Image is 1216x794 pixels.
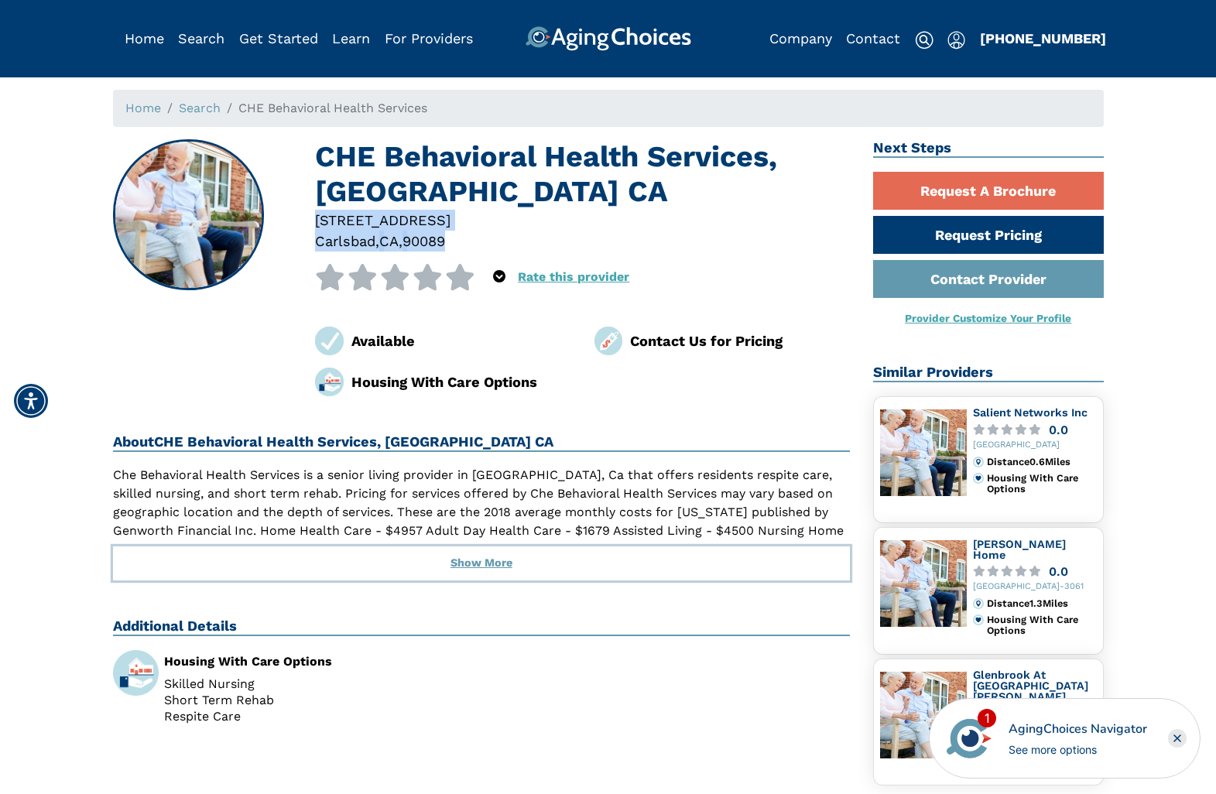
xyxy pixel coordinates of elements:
[873,139,1104,158] h2: Next Steps
[873,364,1104,382] h2: Similar Providers
[518,269,629,284] a: Rate this provider
[769,30,832,46] a: Company
[315,233,375,249] span: Carlsbad
[973,614,984,625] img: primary.svg
[1049,566,1068,577] div: 0.0
[239,30,318,46] a: Get Started
[14,384,48,418] div: Accessibility Menu
[164,655,470,668] div: Housing With Care Options
[1009,720,1147,738] div: AgingChoices Navigator
[978,709,996,727] div: 1
[179,101,221,115] a: Search
[915,31,933,50] img: search-icon.svg
[493,264,505,290] div: Popover trigger
[315,210,850,231] div: [STREET_ADDRESS]
[980,30,1106,46] a: [PHONE_NUMBER]
[164,694,470,707] li: Short Term Rehab
[973,566,1097,577] a: 0.0
[238,101,427,115] span: CHE Behavioral Health Services
[113,90,1104,127] nav: breadcrumb
[351,330,571,351] div: Available
[1049,424,1068,436] div: 0.0
[987,457,1096,467] div: Distance 0.6 Miles
[164,710,470,723] li: Respite Care
[987,614,1096,637] div: Housing With Care Options
[385,30,473,46] a: For Providers
[332,30,370,46] a: Learn
[943,712,995,765] img: avatar
[873,216,1104,254] a: Request Pricing
[178,26,224,51] div: Popover trigger
[973,406,1088,419] a: Salient Networks Inc
[1168,729,1187,748] div: Close
[402,231,445,252] div: 90089
[973,473,984,484] img: primary.svg
[973,582,1097,592] div: [GEOGRAPHIC_DATA]-3061
[973,669,1088,702] a: Glenbrook At [GEOGRAPHIC_DATA][PERSON_NAME]
[987,473,1096,495] div: Housing With Care Options
[399,233,402,249] span: ,
[947,26,965,51] div: Popover trigger
[987,598,1096,609] div: Distance 1.3 Miles
[351,371,571,392] div: Housing With Care Options
[375,233,379,249] span: ,
[113,618,851,636] h2: Additional Details
[947,31,965,50] img: user-icon.svg
[178,30,224,46] a: Search
[973,538,1066,561] a: [PERSON_NAME] Home
[905,312,1071,324] a: Provider Customize Your Profile
[1009,741,1147,758] div: See more options
[113,433,851,452] h2: About CHE Behavioral Health Services, [GEOGRAPHIC_DATA] CA
[973,424,1097,436] a: 0.0
[630,330,850,351] div: Contact Us for Pricing
[315,139,850,210] h1: CHE Behavioral Health Services, [GEOGRAPHIC_DATA] CA
[113,466,851,559] p: Che Behavioral Health Services is a senior living provider in [GEOGRAPHIC_DATA], Ca that offers r...
[164,678,470,690] li: Skilled Nursing
[125,101,161,115] a: Home
[125,30,164,46] a: Home
[379,233,399,249] span: CA
[973,440,1097,450] div: [GEOGRAPHIC_DATA]
[973,598,984,609] img: distance.svg
[525,26,690,51] img: AgingChoices
[846,30,900,46] a: Contact
[873,172,1104,210] a: Request A Brochure
[873,260,1104,298] a: Contact Provider
[113,546,851,580] button: Show More
[114,141,262,289] img: CHE Behavioral Health Services, Carlsbad CA
[973,457,984,467] img: distance.svg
